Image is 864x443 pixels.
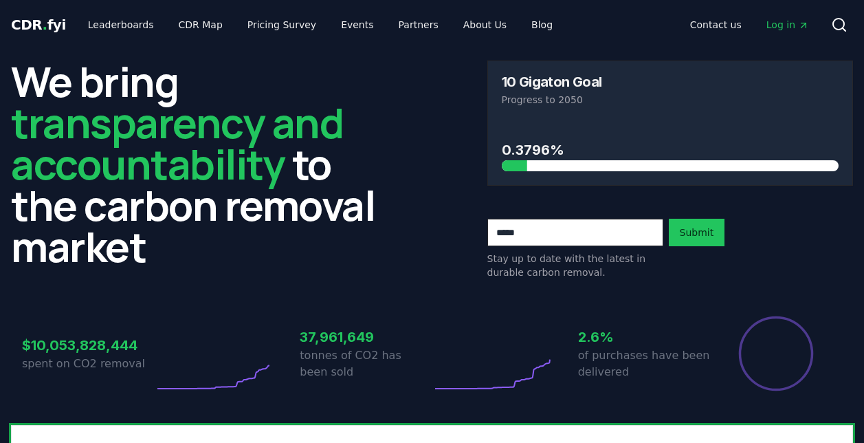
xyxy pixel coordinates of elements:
[300,327,432,347] h3: 37,961,649
[168,12,234,37] a: CDR Map
[11,17,66,33] span: CDR fyi
[388,12,450,37] a: Partners
[236,12,327,37] a: Pricing Survey
[300,347,432,380] p: tonnes of CO2 has been sold
[77,12,165,37] a: Leaderboards
[679,12,753,37] a: Contact us
[11,94,343,192] span: transparency and accountability
[11,61,377,267] h2: We bring to the carbon removal market
[502,75,602,89] h3: 10 Gigaton Goal
[520,12,564,37] a: Blog
[578,347,710,380] p: of purchases have been delivered
[755,12,820,37] a: Log in
[77,12,564,37] nav: Main
[766,18,809,32] span: Log in
[11,15,66,34] a: CDR.fyi
[679,12,820,37] nav: Main
[502,140,839,160] h3: 0.3796%
[22,356,154,372] p: spent on CO2 removal
[738,315,815,392] div: Percentage of sales delivered
[669,219,725,246] button: Submit
[22,335,154,356] h3: $10,053,828,444
[330,12,384,37] a: Events
[487,252,663,279] p: Stay up to date with the latest in durable carbon removal.
[578,327,710,347] h3: 2.6%
[502,93,839,107] p: Progress to 2050
[452,12,518,37] a: About Us
[43,17,47,33] span: .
